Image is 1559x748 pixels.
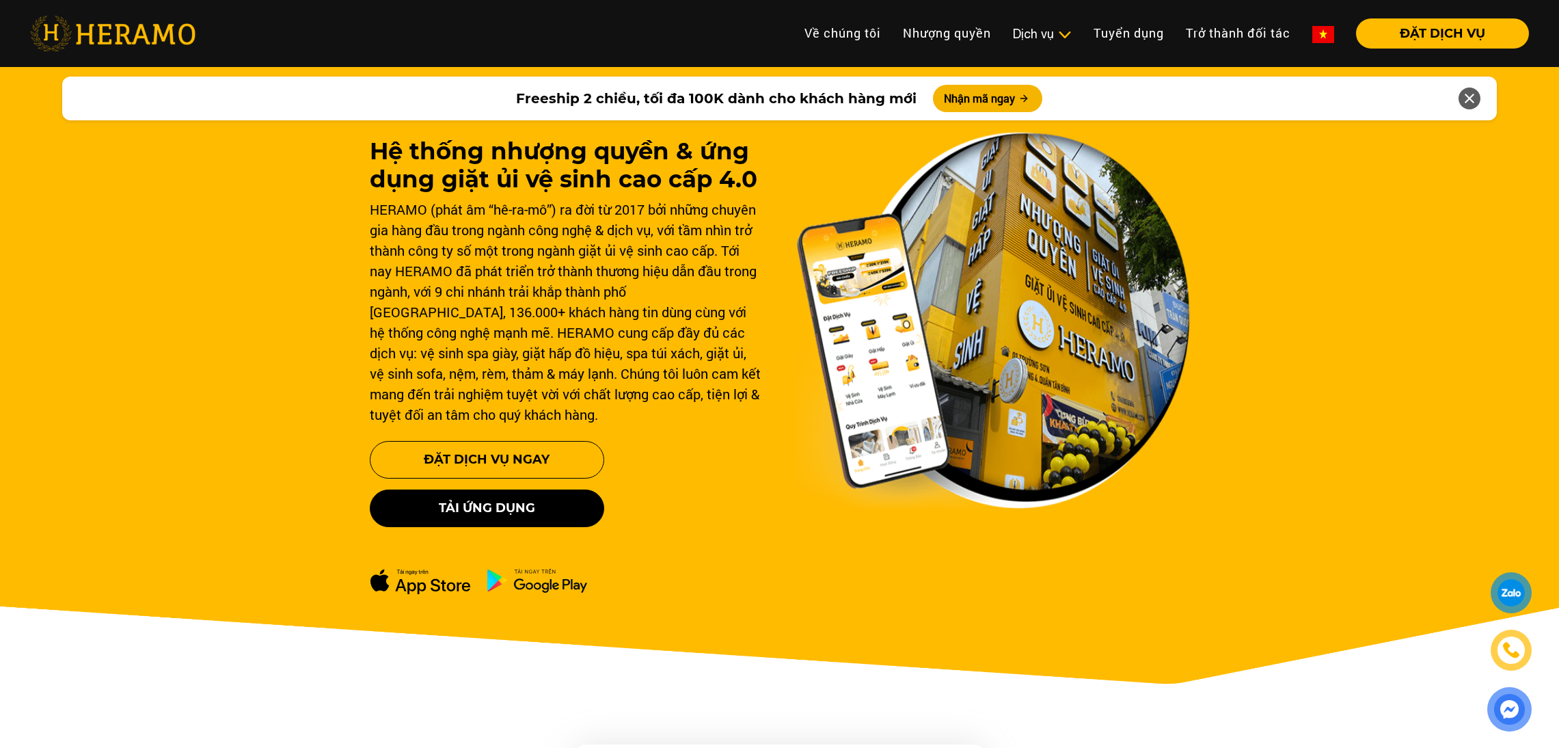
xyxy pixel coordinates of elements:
button: Đặt Dịch Vụ Ngay [370,441,604,479]
a: Trở thành đối tác [1175,18,1301,48]
img: vn-flag.png [1312,26,1334,43]
a: phone-icon [1493,632,1530,669]
a: Về chúng tôi [794,18,892,48]
img: apple-dowload [370,568,471,595]
button: Nhận mã ngay [933,85,1042,112]
img: phone-icon [1504,643,1519,658]
a: Tuyển dụng [1083,18,1175,48]
div: HERAMO (phát âm “hê-ra-mô”) ra đời từ 2017 bởi những chuyên gia hàng đầu trong ngành công nghệ & ... [370,199,763,425]
button: ĐẶT DỊCH VỤ [1356,18,1529,49]
a: Nhượng quyền [892,18,1002,48]
h1: Hệ thống nhượng quyền & ứng dụng giặt ủi vệ sinh cao cấp 4.0 [370,137,763,193]
img: banner [796,132,1190,509]
img: heramo-logo.png [30,16,195,51]
button: Tải ứng dụng [370,490,604,527]
img: ch-dowload [487,568,588,593]
img: subToggleIcon [1057,28,1072,42]
div: Dịch vụ [1013,25,1072,43]
span: Freeship 2 chiều, tối đa 100K dành cho khách hàng mới [516,88,917,109]
a: ĐẶT DỊCH VỤ [1345,27,1529,40]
